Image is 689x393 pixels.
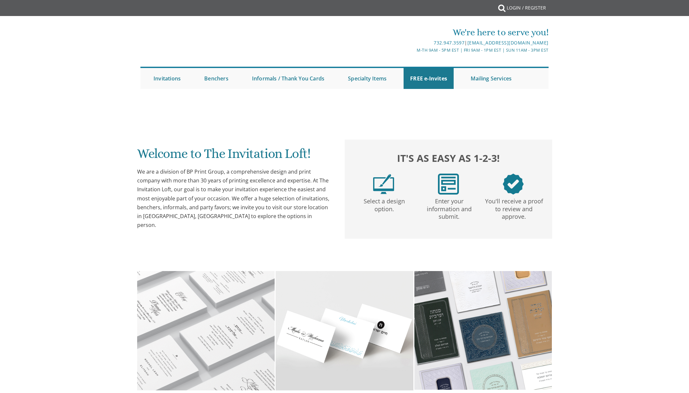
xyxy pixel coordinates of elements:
a: Informals / Thank You Cards [245,68,331,89]
a: FREE e-Invites [404,68,454,89]
p: Select a design option. [353,195,415,213]
p: Enter your information and submit. [418,195,480,221]
a: Mailing Services [464,68,518,89]
div: We are a division of BP Print Group, a comprehensive design and print company with more than 30 y... [137,167,332,230]
p: You'll receive a proof to review and approve. [483,195,545,221]
a: Invitations [147,68,187,89]
h2: It's as easy as 1-2-3! [351,151,546,165]
img: step2.png [438,174,459,195]
div: | [277,39,549,47]
h1: Welcome to The Invitation Loft! [137,146,332,166]
img: step3.png [503,174,524,195]
a: Specialty Items [341,68,393,89]
a: [EMAIL_ADDRESS][DOMAIN_NAME] [467,40,549,46]
a: 732.947.3597 [434,40,464,46]
div: We're here to serve you! [277,26,549,39]
div: M-Th 9am - 5pm EST | Fri 9am - 1pm EST | Sun 11am - 3pm EST [277,47,549,54]
img: step1.png [373,174,394,195]
a: Benchers [198,68,235,89]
